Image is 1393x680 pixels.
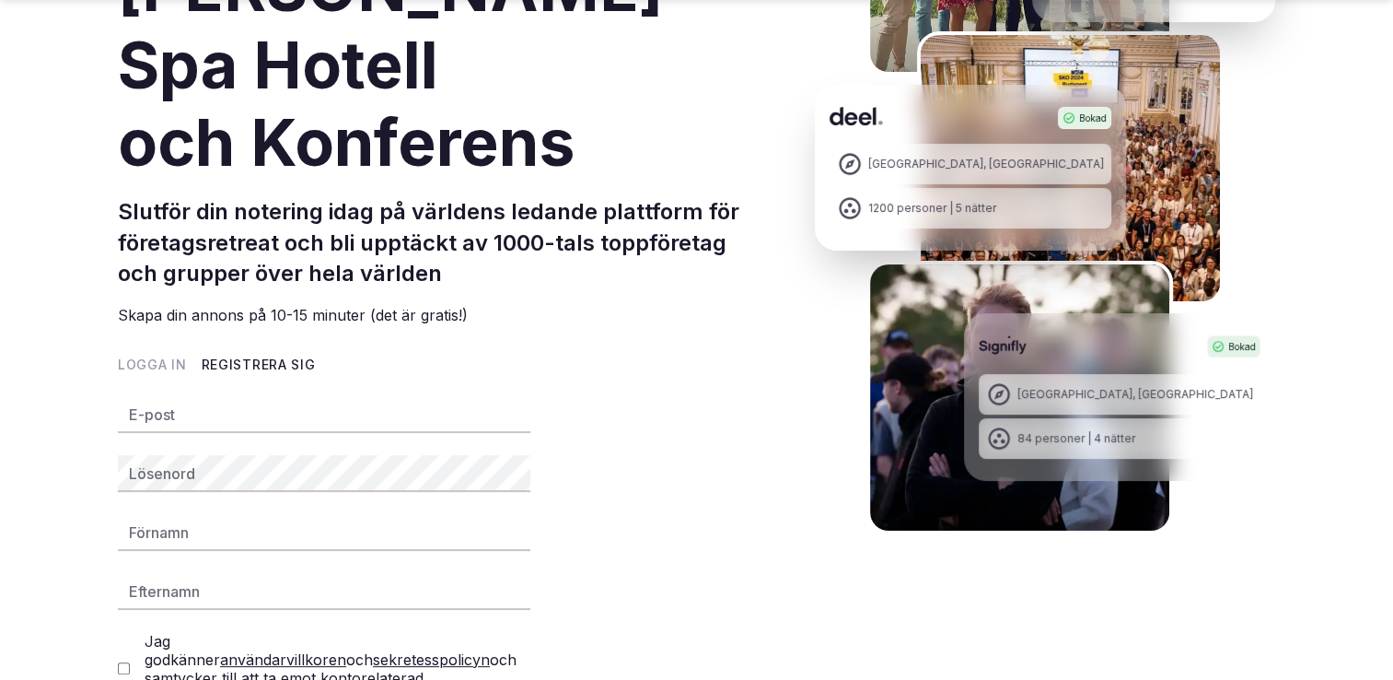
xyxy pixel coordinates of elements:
[118,196,758,289] h2: Slutför din notering idag på världens ledande plattform för företagsretreat och bli upptäckt av 1...
[1017,387,1253,403] div: [GEOGRAPHIC_DATA], [GEOGRAPHIC_DATA]
[220,651,346,669] a: användarvillkoren
[866,261,1173,534] img: Signifly Portugal Retreat
[1079,111,1107,124] font: Bokad
[118,304,758,326] p: Skapa din annons på 10-15 minuter (det är gratis!)
[202,356,316,374] button: Registrera sig
[868,157,1104,172] div: [GEOGRAPHIC_DATA], [GEOGRAPHIC_DATA]
[118,356,187,374] button: Logga in
[1228,340,1256,353] font: Bokad
[1017,431,1135,447] div: 84 personer | 4 nätter
[917,31,1224,305] img: Deel Spanien Retreat
[373,651,490,669] a: sekretesspolicyn
[868,201,996,217] div: 1200 personer | 5 nätter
